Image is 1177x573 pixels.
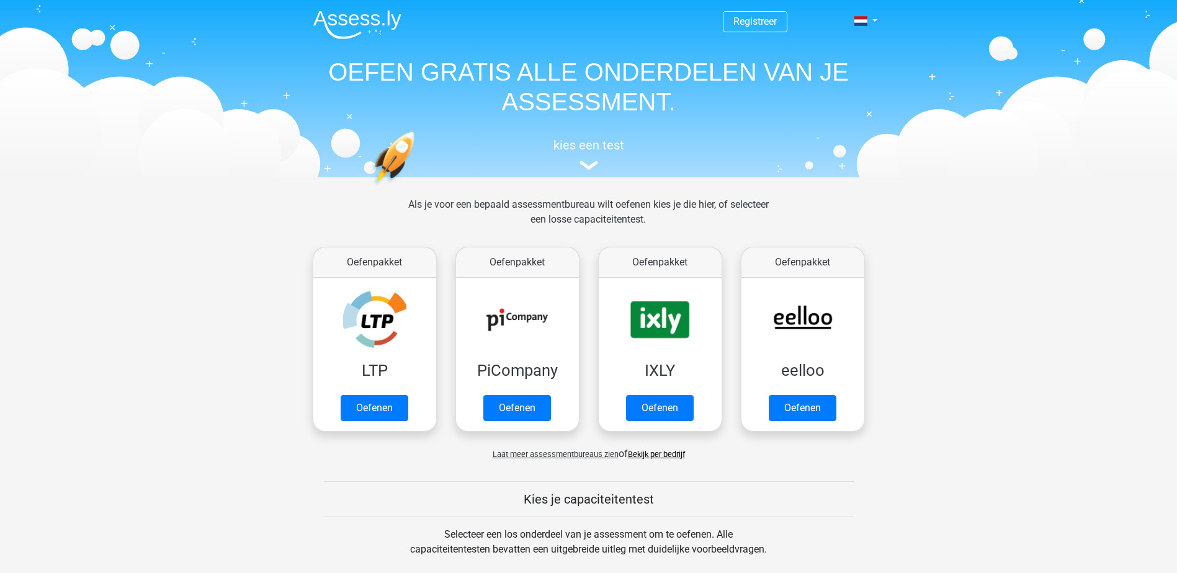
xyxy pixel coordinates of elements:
[398,527,779,572] div: Selecteer een los onderdeel van je assessment om te oefenen. Alle capaciteitentesten bevatten een...
[303,57,874,117] h1: OEFEN GRATIS ALLE ONDERDELEN VAN JE ASSESSMENT.
[733,16,777,27] a: Registreer
[324,492,854,507] h5: Kies je capaciteitentest
[303,138,874,153] h5: kies een test
[493,450,619,459] span: Laat meer assessmentbureaus zien
[398,197,779,242] div: Als je voor een bepaald assessmentbureau wilt oefenen kies je die hier, of selecteer een losse ca...
[313,10,401,39] img: Assessly
[303,437,874,461] div: of
[372,131,463,244] img: oefenen
[483,395,551,421] a: Oefenen
[303,138,874,171] a: kies een test
[580,161,598,170] img: assessment
[769,395,836,421] a: Oefenen
[341,395,408,421] a: Oefenen
[626,395,694,421] a: Oefenen
[628,450,685,459] a: Bekijk per bedrijf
